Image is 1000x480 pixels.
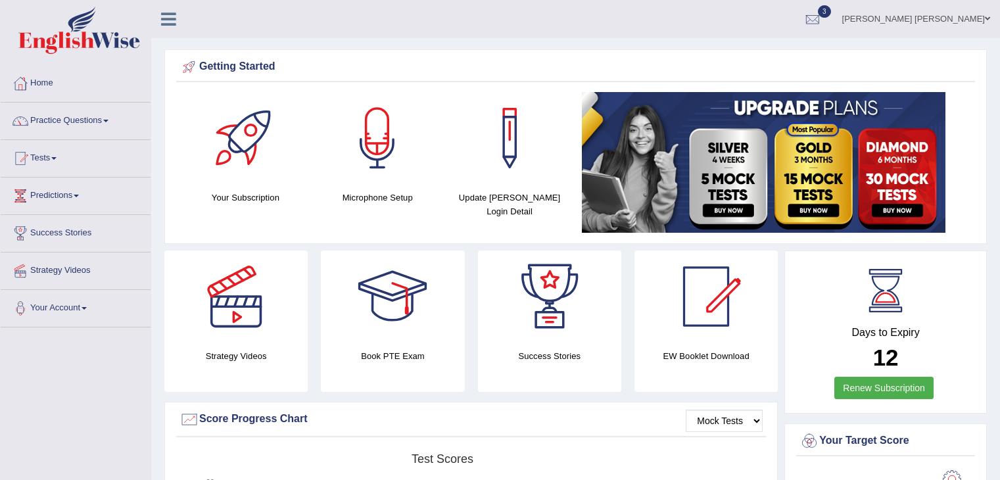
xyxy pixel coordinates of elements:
a: Predictions [1,178,151,210]
div: Score Progress Chart [179,410,763,429]
a: Renew Subscription [834,377,934,399]
a: Success Stories [1,215,151,248]
a: Tests [1,140,151,173]
h4: Update [PERSON_NAME] Login Detail [450,191,569,218]
div: Your Target Score [799,431,972,451]
a: Your Account [1,290,151,323]
img: small5.jpg [582,92,945,233]
h4: Book PTE Exam [321,349,464,363]
h4: Microphone Setup [318,191,437,204]
span: 3 [818,5,831,18]
h4: Days to Expiry [799,327,972,339]
h4: EW Booklet Download [634,349,778,363]
h4: Strategy Videos [164,349,308,363]
b: 12 [873,345,899,370]
tspan: Test scores [412,452,473,466]
h4: Your Subscription [186,191,305,204]
a: Home [1,65,151,98]
a: Practice Questions [1,103,151,135]
a: Strategy Videos [1,252,151,285]
h4: Success Stories [478,349,621,363]
div: Getting Started [179,57,972,77]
